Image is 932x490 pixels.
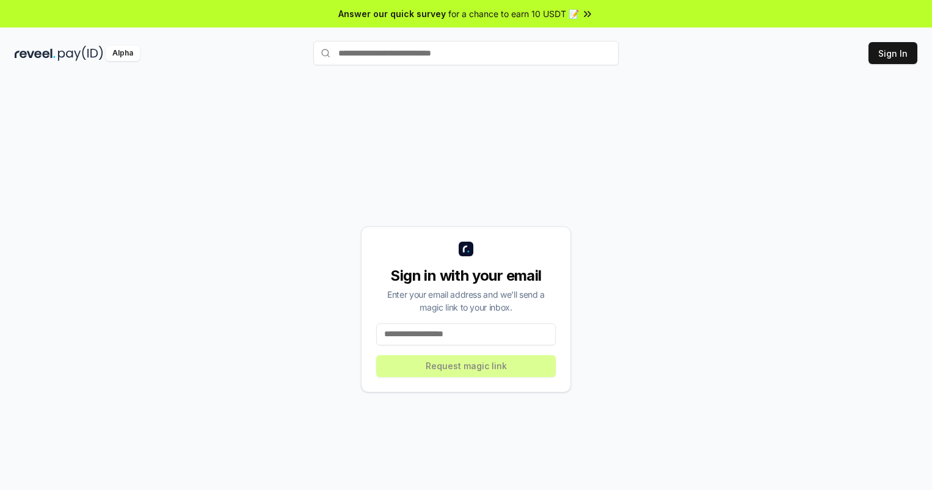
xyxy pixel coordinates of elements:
img: logo_small [459,242,473,256]
img: reveel_dark [15,46,56,61]
div: Sign in with your email [376,266,556,286]
div: Alpha [106,46,140,61]
button: Sign In [868,42,917,64]
span: Answer our quick survey [338,7,446,20]
span: for a chance to earn 10 USDT 📝 [448,7,579,20]
div: Enter your email address and we’ll send a magic link to your inbox. [376,288,556,314]
img: pay_id [58,46,103,61]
